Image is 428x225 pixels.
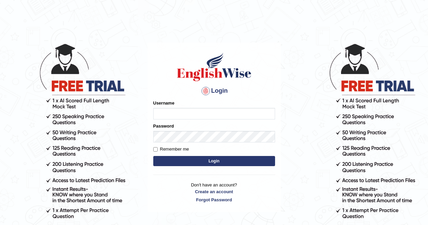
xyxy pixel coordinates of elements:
a: Forgot Password [153,197,275,203]
h4: Login [153,86,275,96]
label: Password [153,123,174,129]
label: Username [153,100,175,106]
img: Logo of English Wise sign in for intelligent practice with AI [176,52,253,82]
button: Login [153,156,275,166]
input: Remember me [153,147,158,152]
label: Remember me [153,146,189,153]
p: Don't have an account? [153,182,275,203]
a: Create an account [153,188,275,195]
